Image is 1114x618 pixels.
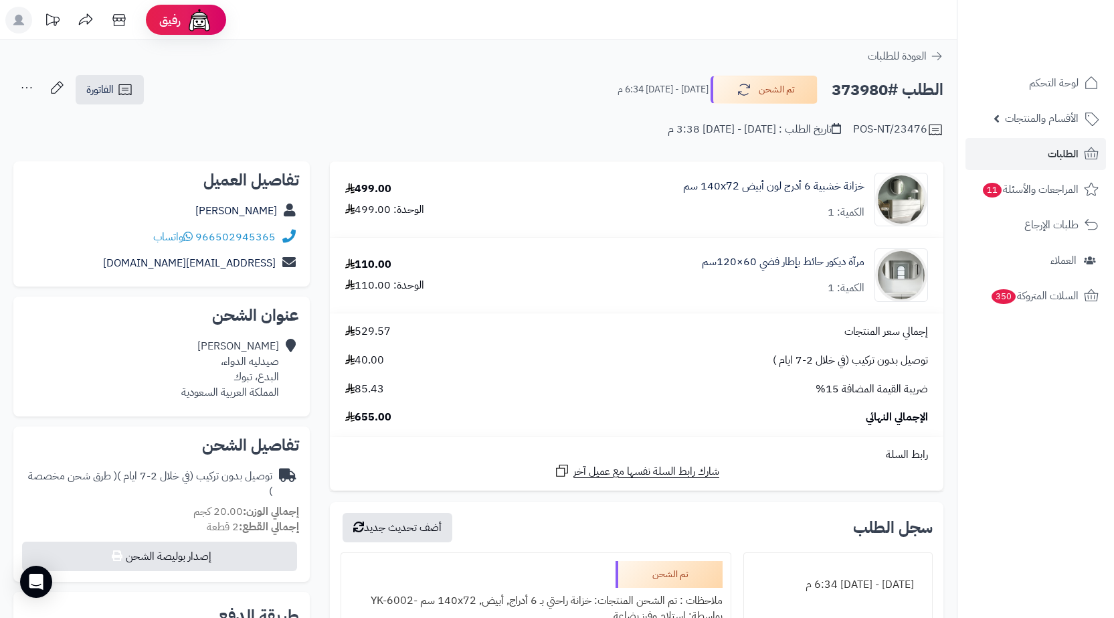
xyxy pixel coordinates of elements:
[554,463,719,479] a: شارك رابط السلة نفسها مع عميل آخر
[24,469,272,499] div: توصيل بدون تركيب (في خلال 2-7 ايام )
[24,172,299,188] h2: تفاصيل العميل
[1050,251,1077,270] span: العملاء
[181,339,279,400] div: [PERSON_NAME] صيدليه الدواء، البدع، تبوك المملكة العربية السعودية
[22,542,297,571] button: إصدار بوليصة الشحن
[86,82,114,98] span: الفاتورة
[844,324,928,339] span: إجمالي سعر المنتجات
[965,244,1106,277] a: العملاء
[866,410,928,425] span: الإجمالي النهائي
[186,7,213,33] img: ai-face.png
[1029,74,1079,92] span: لوحة التحكم
[28,468,272,499] span: ( طرق شحن مخصصة )
[193,504,299,520] small: 20.00 كجم
[965,138,1106,170] a: الطلبات
[1024,216,1079,234] span: طلبات الإرجاع
[965,67,1106,99] a: لوحة التحكم
[335,447,938,463] div: رابط السلة
[965,209,1106,241] a: طلبات الإرجاع
[24,307,299,323] h2: عنوان الشحن
[832,76,943,104] h2: الطلب #373980
[875,248,927,302] img: 1753183096-1-90x90.jpg
[103,255,276,271] a: [EMAIL_ADDRESS][DOMAIN_NAME]
[345,410,391,425] span: 655.00
[983,183,1002,198] span: 11
[992,289,1016,304] span: 350
[1048,145,1079,163] span: الطلبات
[702,254,864,270] a: مرآة ديكور حائط بإطار فضي 60×120سم
[24,437,299,453] h2: تفاصيل الشحن
[20,566,52,598] div: Open Intercom Messenger
[853,520,933,536] h3: سجل الطلب
[752,572,924,598] div: [DATE] - [DATE] 6:34 م
[345,181,391,197] div: 499.00
[618,83,709,96] small: [DATE] - [DATE] 6:34 م
[239,519,299,535] strong: إجمالي القطع:
[616,561,723,588] div: تم الشحن
[207,519,299,535] small: 2 قطعة
[76,75,144,104] a: الفاتورة
[965,280,1106,312] a: السلات المتروكة350
[875,173,927,226] img: 1746709299-1702541934053-68567865785768-1000x1000-90x90.jpg
[243,504,299,520] strong: إجمالي الوزن:
[345,324,391,339] span: 529.57
[990,287,1079,305] span: السلات المتروكة
[828,281,864,296] div: الكمية: 1
[345,257,391,273] div: 110.00
[153,229,193,245] a: واتساب
[868,48,927,64] span: العودة للطلبات
[1005,109,1079,128] span: الأقسام والمنتجات
[668,122,841,137] div: تاريخ الطلب : [DATE] - [DATE] 3:38 م
[711,76,818,104] button: تم الشحن
[573,464,719,479] span: شارك رابط السلة نفسها مع عميل آخر
[982,180,1079,199] span: المراجعات والأسئلة
[35,7,69,37] a: تحديثات المنصة
[828,205,864,220] div: الكمية: 1
[159,12,181,28] span: رفيق
[965,173,1106,206] a: المراجعات والأسئلة11
[195,203,277,219] a: [PERSON_NAME]
[345,382,384,397] span: 85.43
[345,278,424,293] div: الوحدة: 110.00
[345,353,384,368] span: 40.00
[343,513,452,542] button: أضف تحديث جديد
[683,179,864,194] a: خزانة خشبية 6 أدرج لون أبيض 140x72 سم
[868,48,943,64] a: العودة للطلبات
[773,353,928,368] span: توصيل بدون تركيب (في خلال 2-7 ايام )
[345,202,424,218] div: الوحدة: 499.00
[195,229,276,245] a: 966502945365
[853,122,943,138] div: POS-NT/23476
[816,382,928,397] span: ضريبة القيمة المضافة 15%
